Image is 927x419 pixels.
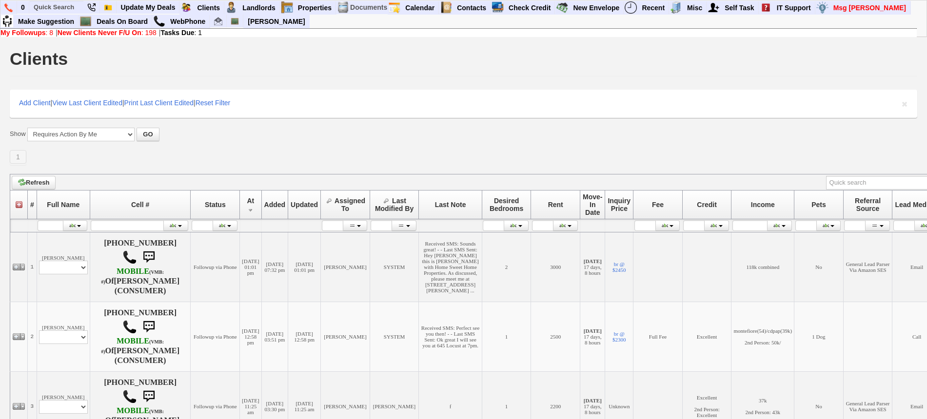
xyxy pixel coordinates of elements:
[47,201,79,209] span: Full Name
[124,99,194,107] a: Print Last Client Edited
[682,302,731,371] td: Excellent
[531,302,580,371] td: 2500
[161,29,202,37] a: Tasks Due: 1
[117,337,149,345] font: MOBILE
[12,176,56,190] a: Refresh
[117,1,179,14] a: Update My Deals
[37,232,90,302] td: [PERSON_NAME]
[580,232,605,302] td: 17 days, 8 hours
[139,248,158,267] img: sms.png
[731,302,794,371] td: montefiore(54)/cdpap(39k) 2nd Person: 50k/
[490,197,523,212] span: Desired Bedrooms
[240,232,261,302] td: [DATE] 01:01 pm
[247,197,254,205] span: At
[166,15,210,28] a: WebPhone
[843,232,892,302] td: General Lead Parser Via Amazon SES
[1,15,13,27] img: su2.jpg
[87,3,96,12] img: phone22.png
[139,317,158,337] img: sms.png
[419,232,482,302] td: Received SMS: Sounds great! - - Last SMS Sent: Hey [PERSON_NAME] this is [PERSON_NAME] with Home ...
[10,130,26,138] label: Show
[117,267,149,276] font: MOBILE
[638,1,669,14] a: Recent
[670,1,682,14] img: officebldg.png
[321,232,370,302] td: [PERSON_NAME]
[244,15,309,28] a: [PERSON_NAME]
[122,389,137,404] img: call.png
[214,17,222,25] img: jorge@homesweethomeproperties.com
[625,1,637,14] img: recent.png
[180,1,192,14] img: clients.png
[370,232,419,302] td: SYSTEM
[193,1,224,14] a: Clients
[205,201,226,209] span: Status
[58,29,141,37] b: New Clients Never F/U On
[264,201,286,209] span: Added
[816,1,828,14] img: money.png
[122,320,137,334] img: call.png
[708,1,720,14] img: myadd.png
[0,29,917,37] div: | |
[10,150,26,164] a: 1
[584,398,602,403] b: [DATE]
[101,339,164,354] font: (VMB: #)
[288,232,321,302] td: [DATE] 01:01 pm
[19,99,51,107] a: Add Client
[58,29,157,37] a: New Clients Never F/U On: 198
[482,302,531,371] td: 1
[531,232,580,302] td: 3000
[92,308,189,365] h4: [PHONE_NUMBER] Of (CONSUMER)
[14,15,79,28] a: Make Suggestion
[288,302,321,371] td: [DATE] 12:58 pm
[0,29,46,37] b: My Followups
[350,1,388,14] td: Documents
[101,337,164,355] b: AT&T Wireless
[321,302,370,371] td: [PERSON_NAME]
[4,3,13,12] img: phone.png
[505,1,555,14] a: Check Credit
[440,1,452,14] img: contact.png
[435,201,466,209] span: Last Note
[231,17,239,25] img: chalkboard.png
[811,201,826,209] span: Pets
[225,1,237,14] img: landlord.png
[240,302,261,371] td: [DATE] 12:58 pm
[139,387,158,406] img: sms.png
[556,1,568,14] img: gmoney.png
[583,193,602,216] span: Move-In Date
[28,302,37,371] td: 2
[773,1,815,14] a: IT Support
[114,346,180,355] b: [PERSON_NAME]
[370,302,419,371] td: SYSTEM
[122,250,137,265] img: call.png
[419,302,482,371] td: Received SMS: Perfect see you then! - - Last SMS Sent: Ok great I will see you at 645 Locust at 7pm.
[492,1,504,14] img: creditreport.png
[548,201,563,209] span: Rent
[794,302,844,371] td: 1 Dog
[191,232,240,302] td: Followup via Phone
[794,232,844,302] td: No
[833,4,906,12] font: Msg [PERSON_NAME]
[153,15,165,27] img: call.png
[30,1,83,13] input: Quick Search
[114,277,180,286] b: [PERSON_NAME]
[584,258,602,264] b: [DATE]
[281,1,293,14] img: properties.png
[117,406,149,415] font: MOBILE
[401,1,439,14] a: Calendar
[388,1,400,14] img: appt_icon.png
[17,1,29,14] a: 0
[731,232,794,302] td: 118k combined
[28,232,37,302] td: 1
[93,15,152,28] a: Deals On Board
[137,128,159,141] button: GO
[79,15,92,27] img: chalkboard.png
[751,201,775,209] span: Income
[829,1,910,14] a: Msg [PERSON_NAME]
[161,29,195,37] b: Tasks Due
[101,267,164,286] b: T-Mobile USA, Inc.
[697,201,716,209] span: Credit
[261,232,288,302] td: [DATE] 07:32 pm
[633,302,683,371] td: Full Fee
[261,302,288,371] td: [DATE] 03:51 pm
